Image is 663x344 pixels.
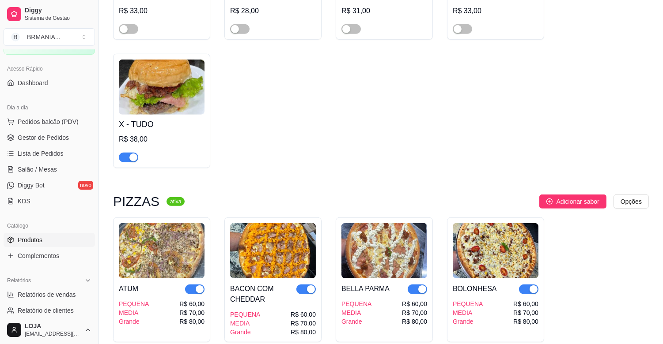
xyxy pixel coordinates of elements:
[18,149,64,158] span: Lista de Pedidos
[167,197,185,206] sup: ativa
[4,303,95,318] a: Relatório de clientes
[4,219,95,233] div: Catálogo
[556,197,599,206] span: Adicionar sabor
[4,233,95,247] a: Produtos
[4,76,95,90] a: Dashboard
[18,236,42,244] span: Produtos
[119,134,205,145] div: R$ 38,00
[513,308,538,317] div: R$ 70,00
[4,162,95,176] a: Salão / Mesas
[119,299,149,308] div: PEQUENA
[4,146,95,161] a: Lista de Pedidos
[230,310,260,319] div: PEQUENA
[119,118,205,131] h4: X - TUDO
[291,310,316,319] div: R$ 60,00
[453,308,483,317] div: MEDIA
[119,284,138,294] div: ATUM
[25,7,91,15] span: Diggy
[179,299,205,308] div: R$ 60,00
[341,317,371,326] div: Grande
[4,249,95,263] a: Complementos
[18,79,48,87] span: Dashboard
[402,299,427,308] div: R$ 60,00
[230,284,296,305] div: BACON COM CHEDDAR
[179,308,205,317] div: R$ 70,00
[453,6,538,16] div: R$ 33,00
[230,6,316,16] div: R$ 28,00
[453,223,538,278] img: product-image
[119,6,205,16] div: R$ 33,00
[341,308,371,317] div: MEDIA
[18,117,79,126] span: Pedidos balcão (PDV)
[27,33,60,41] div: BRMANIA ...
[113,196,159,207] h3: PIZZAS
[4,319,95,340] button: LOJA[EMAIL_ADDRESS][DOMAIN_NAME]
[546,198,553,205] span: plus-circle
[341,284,390,294] div: BELLA PARMA
[402,308,427,317] div: R$ 70,00
[291,328,316,337] div: R$ 80,00
[18,181,45,190] span: Diggy Bot
[18,251,59,260] span: Complementos
[4,194,95,208] a: KDS
[7,277,31,284] span: Relatórios
[4,115,95,129] button: Pedidos balcão (PDV)
[230,223,316,278] img: product-image
[18,133,69,142] span: Gestor de Pedidos
[18,306,74,315] span: Relatório de clientes
[18,165,57,174] span: Salão / Mesas
[4,288,95,302] a: Relatórios de vendas
[119,317,149,326] div: Grande
[4,101,95,115] div: Dia a dia
[25,15,91,22] span: Sistema de Gestão
[4,131,95,145] a: Gestor de Pedidos
[402,317,427,326] div: R$ 80,00
[230,319,260,328] div: MEDIA
[230,328,260,337] div: Grande
[513,317,538,326] div: R$ 80,00
[179,317,205,326] div: R$ 80,00
[4,178,95,192] a: Diggy Botnovo
[4,4,95,25] a: DiggySistema de Gestão
[4,62,95,76] div: Acesso Rápido
[25,322,81,330] span: LOJA
[341,223,427,278] img: product-image
[341,299,371,308] div: PEQUENA
[621,197,642,206] span: Opções
[119,223,205,278] img: product-image
[119,60,205,115] img: product-image
[513,299,538,308] div: R$ 60,00
[453,317,483,326] div: Grande
[25,330,81,337] span: [EMAIL_ADDRESS][DOMAIN_NAME]
[119,308,149,317] div: MEDIA
[18,290,76,299] span: Relatórios de vendas
[11,33,20,41] span: B
[614,194,649,209] button: Opções
[291,319,316,328] div: R$ 70,00
[4,28,95,46] button: Select a team
[453,284,497,294] div: BOLONHESA
[453,299,483,308] div: PEQUENA
[539,194,606,209] button: Adicionar sabor
[18,197,30,206] span: KDS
